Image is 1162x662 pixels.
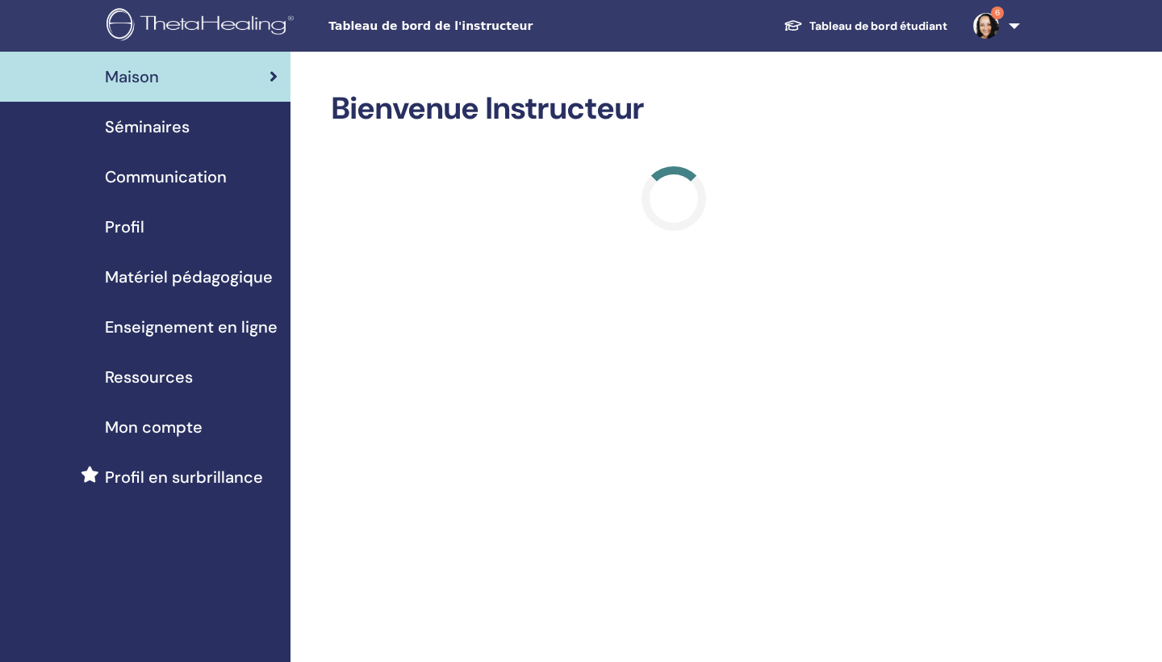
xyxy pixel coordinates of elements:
span: Profil [105,215,144,239]
span: Communication [105,165,227,189]
span: Matériel pédagogique [105,265,273,289]
span: Enseignement en ligne [105,315,278,339]
img: graduation-cap-white.svg [784,19,803,32]
span: Mon compte [105,415,203,439]
span: Tableau de bord de l'instructeur [328,18,571,35]
span: 6 [991,6,1004,19]
img: logo.png [107,8,299,44]
span: Séminaires [105,115,190,139]
span: Maison [105,65,159,89]
img: default.jpg [973,13,999,39]
h2: Bienvenue Instructeur [331,90,1017,128]
span: Profil en surbrillance [105,465,263,489]
span: Ressources [105,365,193,389]
a: Tableau de bord étudiant [771,11,960,41]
